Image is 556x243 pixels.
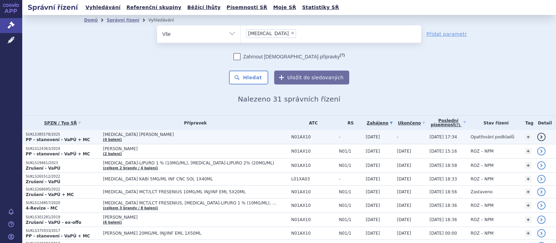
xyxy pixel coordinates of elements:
p: SUKLS265512/2022 [26,174,99,179]
a: Moje SŘ [271,3,298,12]
a: (6 balení) [103,220,122,224]
span: [DATE] [366,231,380,236]
a: detail [537,188,546,196]
span: [PERSON_NAME] [103,215,277,220]
a: + [525,202,531,209]
span: [DATE] [397,177,411,181]
a: Vyhledávání [83,3,123,12]
span: N01AX10 [291,203,335,208]
a: Poslednípísemnost(?) [430,116,467,130]
span: N01/1 [339,217,362,222]
span: - [397,135,398,139]
strong: Zrušení - VaPÚ - ex-offo [26,220,81,225]
a: + [525,134,531,140]
a: detail [537,133,546,141]
span: [DATE] 18:36 [430,217,457,222]
span: [DATE] [397,231,411,236]
button: Uložit do sledovaných [274,71,349,84]
p: SUKLS268695/2022 [26,187,99,192]
a: detail [537,175,546,183]
p: SUKLS124857/2020 [26,201,99,205]
span: - [339,177,362,181]
input: [MEDICAL_DATA] [298,29,302,38]
span: [MEDICAL_DATA] KABI 5MG/ML INF CNC SOL 1X40ML [103,177,277,181]
a: SPZN / Typ SŘ [26,118,99,128]
span: [DATE] [397,189,411,194]
a: (celkem 2 brandy / 4 balení) [103,166,158,170]
span: ROZ – NPM [471,203,493,208]
span: [MEDICAL_DATA] MCT/LCT FRESENIUS 10MG/ML INJ/INF EML 5X20ML [103,189,277,194]
label: Zahrnout [DEMOGRAPHIC_DATA] přípravky [234,53,345,60]
span: [MEDICAL_DATA]-LIPURO 1 % (10MG/ML), [MEDICAL_DATA]-LIPURO 2% (20MG/ML) [103,161,277,165]
a: detail [537,161,546,170]
a: Správní řízení [107,18,139,23]
button: Hledat [229,71,268,84]
span: × [291,31,295,35]
span: [DATE] 18:33 [430,177,457,181]
span: N01AX10 [291,231,335,236]
span: [DATE] 18:36 [430,203,457,208]
th: RS [335,116,362,130]
strong: 4-Revize - MC [26,206,58,211]
span: N01AX10 [291,163,335,168]
a: Písemnosti SŘ [224,3,269,12]
a: (celkem 3 brandy / 8 balení) [103,206,158,210]
a: Zahájeno [366,118,394,128]
span: [DATE] 17:34 [430,135,457,139]
span: [DATE] [397,203,411,208]
span: [DATE] [366,203,380,208]
a: + [525,217,531,223]
a: + [525,189,531,195]
span: [DATE] 18:58 [430,163,457,168]
a: Běžící lhůty [185,3,223,12]
th: Detail [534,116,556,130]
strong: PP - stanovení - VaPÚ + MC [26,137,90,142]
span: N01AX10 [291,135,335,139]
p: SUKLS124363/2024 [26,146,99,151]
span: N01/1 [339,203,362,208]
th: ATC [288,116,335,130]
a: + [525,148,531,154]
span: N01/1 [339,149,362,154]
a: detail [537,147,546,155]
span: [PERSON_NAME] [103,146,277,151]
a: + [525,176,531,182]
a: + [525,162,531,169]
span: [MEDICAL_DATA] [248,31,289,36]
span: N01/1 [339,189,362,194]
span: [DATE] 18:56 [430,189,457,194]
strong: Zrušení - VaPÚ [26,166,60,171]
span: Nalezeno 31 správních řízení [238,95,340,103]
a: Domů [84,18,98,23]
strong: PP - stanovení - VaPÚ + MC [26,234,90,238]
span: ROZ – NPM [471,163,493,168]
a: Referenční skupiny [124,3,183,12]
span: N01AX10 [291,217,335,222]
th: Přípravek [99,116,288,130]
span: N01AX10 [291,189,335,194]
span: [DATE] [397,163,411,168]
span: [DATE] [366,135,380,139]
span: Zastaveno [471,189,492,194]
span: N01/1 [339,231,362,236]
th: Stav řízení [467,116,521,130]
strong: Zrušení - VaPÚ + MC [26,192,74,197]
a: (2 balení) [103,152,122,156]
span: [DATE] [397,217,411,222]
span: ROZ – NPM [471,149,493,154]
a: detail [537,216,546,224]
p: SUKLS301281/2019 [26,215,99,220]
h2: Správní řízení [22,2,83,12]
a: (4 balení) [103,138,122,141]
span: [PERSON_NAME] 20MG/ML INJ/INF EML 1X50ML [103,231,277,236]
span: [DATE] [397,149,411,154]
th: Tag [522,116,534,130]
span: [MEDICAL_DATA] [PERSON_NAME] [103,132,277,137]
a: Přidat parametr [426,31,467,38]
span: ROZ – NPM [471,217,493,222]
span: [DATE] [366,149,380,154]
a: Statistiky SŘ [300,3,341,12]
span: N01/1 [339,163,362,168]
a: + [525,230,531,236]
a: detail [537,201,546,210]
